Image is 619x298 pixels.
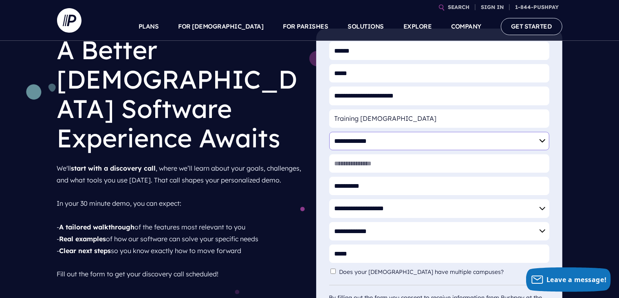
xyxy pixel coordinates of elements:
[348,12,384,41] a: SOLUTIONS
[57,159,303,283] p: We'll , where we’ll learn about your goals, challenges, and what tools you use [DATE]. That call ...
[59,247,111,255] strong: Clear next steps
[59,235,106,243] strong: Real examples
[403,12,432,41] a: EXPLORE
[452,12,482,41] a: COMPANY
[339,269,508,276] label: Does your [DEMOGRAPHIC_DATA] have multiple campuses?
[526,267,611,292] button: Leave a message!
[283,12,328,41] a: FOR PARISHES
[57,29,303,159] h1: A Better [DEMOGRAPHIC_DATA] Software Experience Awaits
[546,275,607,284] span: Leave a message!
[59,223,135,231] strong: A tailored walkthrough
[501,18,562,35] a: GET STARTED
[71,164,156,172] strong: start with a discovery call
[139,12,159,41] a: PLANS
[329,109,549,128] input: Organization Name
[178,12,264,41] a: FOR [DEMOGRAPHIC_DATA]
